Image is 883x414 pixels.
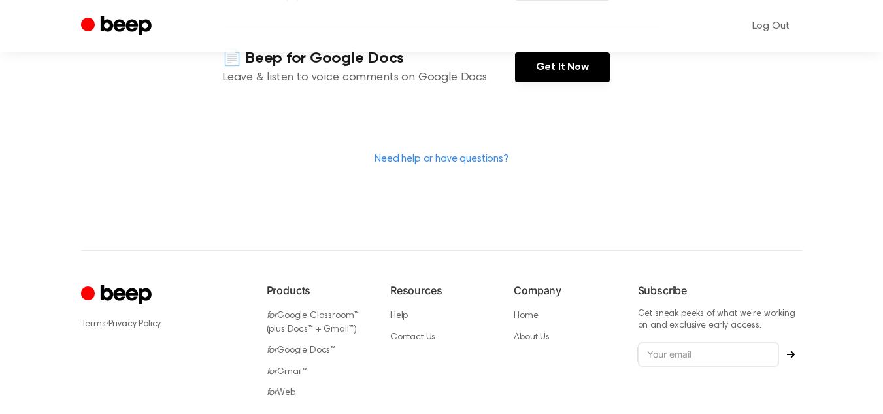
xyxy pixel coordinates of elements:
a: forGmail™ [267,368,308,377]
a: forGoogle Docs™ [267,346,336,355]
button: Subscribe [779,351,803,358]
a: forWeb [267,388,295,398]
p: Get sneak peeks of what we’re working on and exclusive early access. [638,309,803,332]
i: for [267,368,278,377]
a: Get It Now [515,52,610,82]
h6: Subscribe [638,283,803,298]
a: forGoogle Classroom™ (plus Docs™ + Gmail™) [267,311,359,334]
input: Your email [638,342,779,367]
a: Beep [81,14,155,39]
a: Cruip [81,283,155,308]
a: Need help or have questions? [375,154,508,164]
h6: Products [267,283,369,298]
a: Home [514,311,538,320]
div: · [81,317,246,331]
a: Help [390,311,408,320]
h6: Resources [390,283,493,298]
a: About Us [514,333,550,342]
i: for [267,346,278,355]
p: Leave & listen to voice comments on Google Docs [222,69,515,87]
h4: 📄 Beep for Google Docs [222,48,515,69]
h6: Company [514,283,616,298]
a: Contact Us [390,333,435,342]
i: for [267,311,278,320]
i: for [267,388,278,398]
a: Log Out [739,10,803,42]
a: Terms [81,320,106,329]
a: Privacy Policy [108,320,161,329]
